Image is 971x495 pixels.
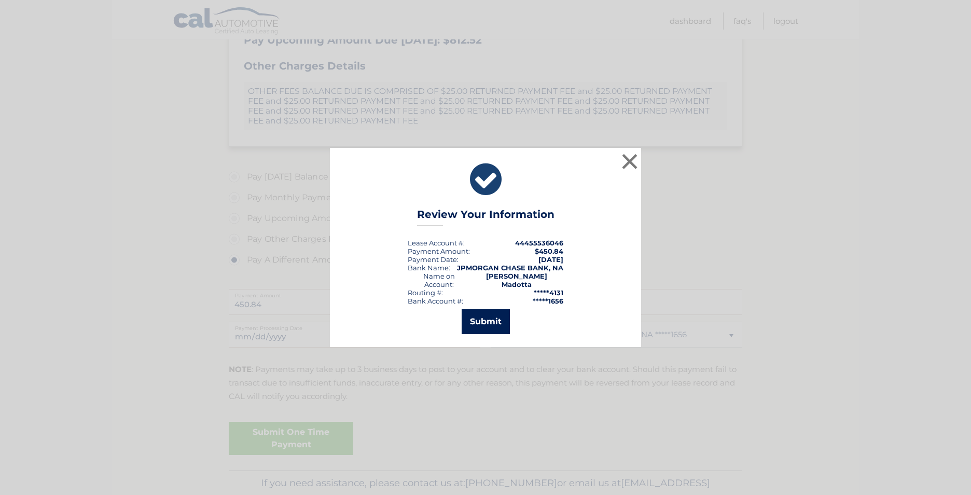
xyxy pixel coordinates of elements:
div: Routing #: [408,288,443,297]
div: Name on Account: [408,272,470,288]
div: Payment Amount: [408,247,470,255]
strong: [PERSON_NAME] Madotta [486,272,547,288]
span: Payment Date [408,255,457,264]
div: : [408,255,459,264]
strong: JPMORGAN CHASE BANK, NA [457,264,563,272]
button: Submit [462,309,510,334]
div: Lease Account #: [408,239,465,247]
button: × [619,151,640,172]
span: $450.84 [535,247,563,255]
div: Bank Account #: [408,297,463,305]
strong: 44455536046 [515,239,563,247]
div: Bank Name: [408,264,450,272]
span: [DATE] [538,255,563,264]
h3: Review Your Information [417,208,554,226]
